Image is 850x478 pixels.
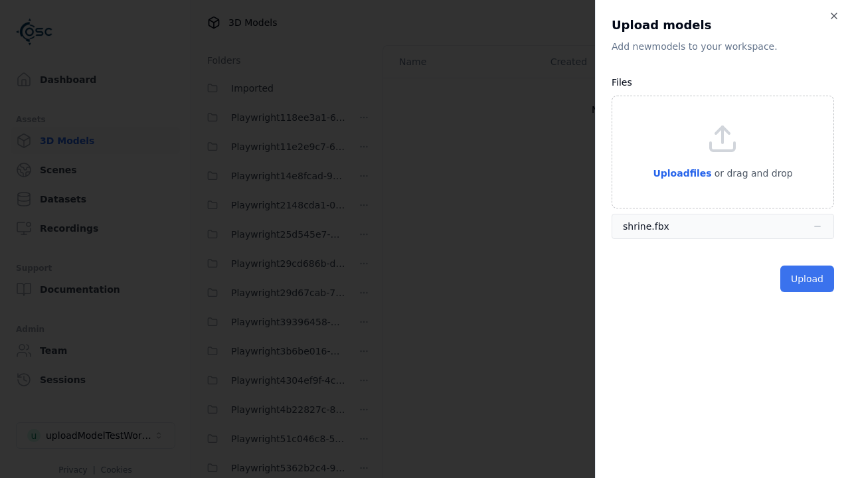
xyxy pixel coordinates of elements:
[612,40,834,53] p: Add new model s to your workspace.
[780,266,834,292] button: Upload
[612,16,834,35] h2: Upload models
[653,168,711,179] span: Upload files
[612,77,632,88] label: Files
[712,165,793,181] p: or drag and drop
[623,220,669,233] div: shrine.fbx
